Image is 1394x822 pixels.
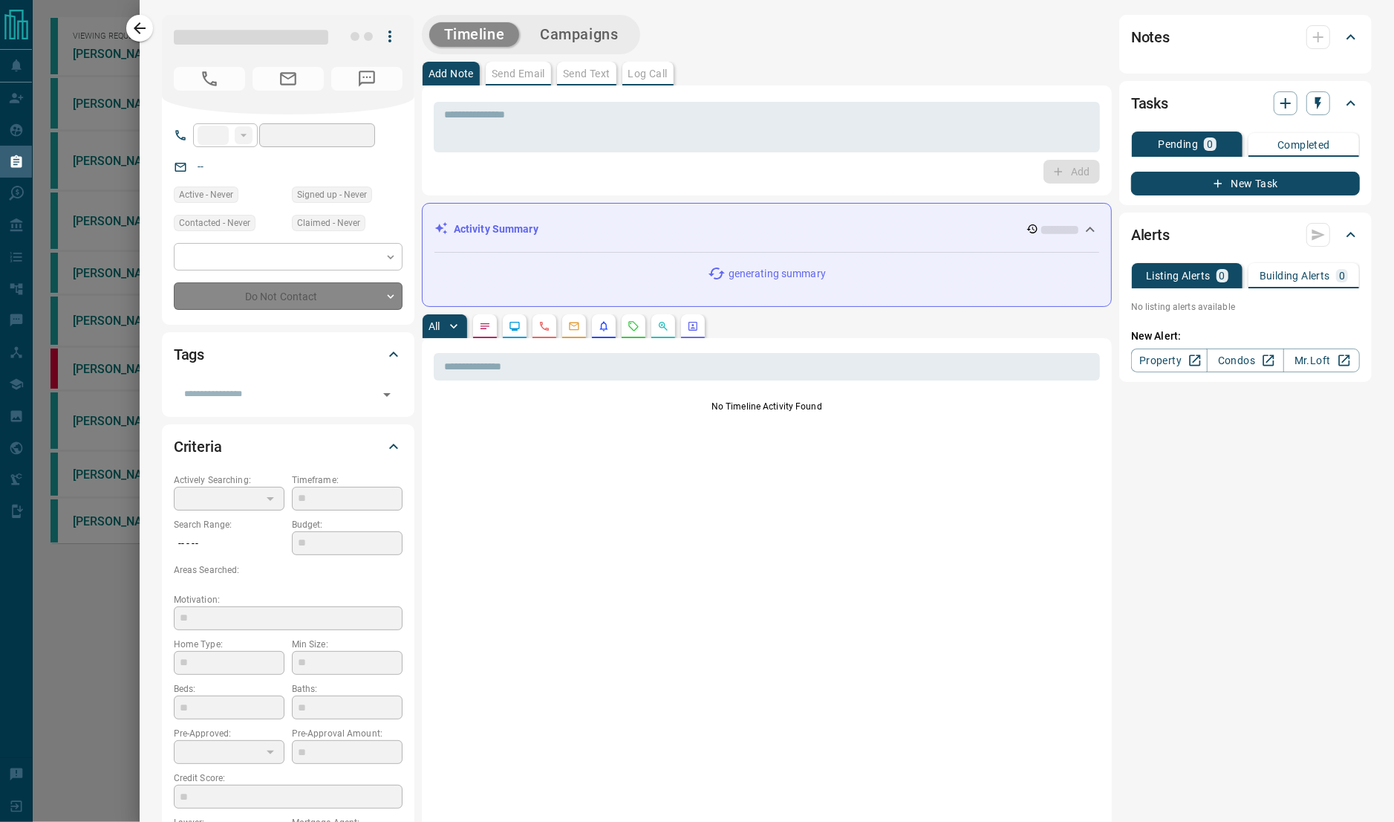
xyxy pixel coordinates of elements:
p: Actively Searching: [174,473,284,487]
p: Budget: [292,518,403,531]
h2: Alerts [1131,223,1170,247]
div: Activity Summary [434,216,1099,243]
h2: Notes [1131,25,1170,49]
span: No Number [174,67,245,91]
span: No Number [331,67,403,91]
button: Campaigns [525,22,633,47]
p: Min Size: [292,638,403,651]
button: Timeline [429,22,520,47]
svg: Listing Alerts [598,320,610,332]
p: Search Range: [174,518,284,531]
span: Contacted - Never [179,216,250,230]
h2: Tags [174,343,204,366]
p: Completed [1277,140,1330,150]
p: Beds: [174,682,284,696]
span: Signed up - Never [297,187,367,202]
span: Claimed - Never [297,216,360,230]
span: No Email [253,67,324,91]
p: 0 [1219,271,1225,281]
p: generating summary [729,266,826,282]
p: Pending [1158,139,1198,149]
h2: Criteria [174,435,222,459]
p: Pre-Approved: [174,727,284,740]
svg: Opportunities [657,320,669,332]
button: New Task [1131,172,1360,195]
p: Areas Searched: [174,563,403,577]
p: Activity Summary [454,221,538,237]
div: Criteria [174,429,403,465]
a: Mr.Loft [1283,349,1360,372]
svg: Agent Actions [687,320,699,332]
p: Building Alerts [1260,271,1330,281]
svg: Calls [538,320,550,332]
p: 0 [1339,271,1345,281]
a: Property [1131,349,1208,372]
div: Tags [174,337,403,372]
a: -- [198,161,203,172]
svg: Notes [479,320,491,332]
p: -- - -- [174,531,284,556]
p: All [429,321,440,331]
span: Active - Never [179,187,233,202]
p: Listing Alerts [1146,271,1211,281]
p: New Alert: [1131,329,1360,344]
button: Open [377,384,397,405]
p: Add Note [429,68,474,79]
h2: Tasks [1131,91,1168,115]
svg: Emails [568,320,580,332]
svg: Lead Browsing Activity [509,320,521,332]
p: Timeframe: [292,473,403,487]
p: Pre-Approval Amount: [292,727,403,740]
p: 0 [1207,139,1213,149]
svg: Requests [628,320,639,332]
p: Baths: [292,682,403,696]
div: Tasks [1131,85,1360,121]
p: No listing alerts available [1131,300,1360,314]
div: Do Not Contact [174,282,403,310]
p: Motivation: [174,593,403,606]
p: Home Type: [174,638,284,651]
a: Condos [1207,349,1283,372]
div: Alerts [1131,217,1360,253]
div: Notes [1131,19,1360,55]
p: Credit Score: [174,771,403,785]
p: No Timeline Activity Found [434,400,1100,413]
